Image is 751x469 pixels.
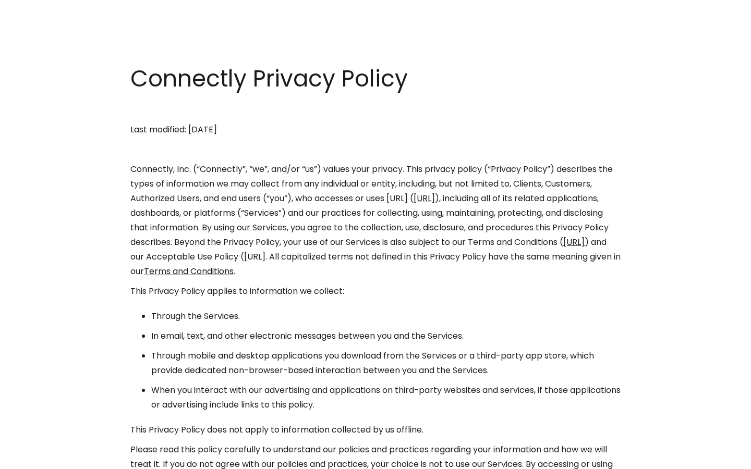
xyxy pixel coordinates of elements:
[151,383,621,412] li: When you interact with our advertising and applications on third-party websites and services, if ...
[130,63,621,95] h1: Connectly Privacy Policy
[130,162,621,279] p: Connectly, Inc. (“Connectly”, “we”, and/or “us”) values your privacy. This privacy policy (“Priva...
[130,284,621,299] p: This Privacy Policy applies to information we collect:
[563,236,585,248] a: [URL]
[144,265,234,277] a: Terms and Conditions
[10,450,63,465] aside: Language selected: English
[151,349,621,378] li: Through mobile and desktop applications you download from the Services or a third-party app store...
[151,309,621,324] li: Through the Services.
[130,122,621,137] p: Last modified: [DATE]
[130,142,621,157] p: ‍
[130,103,621,117] p: ‍
[414,192,435,204] a: [URL]
[151,329,621,343] li: In email, text, and other electronic messages between you and the Services.
[21,451,63,465] ul: Language list
[130,423,621,437] p: This Privacy Policy does not apply to information collected by us offline.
